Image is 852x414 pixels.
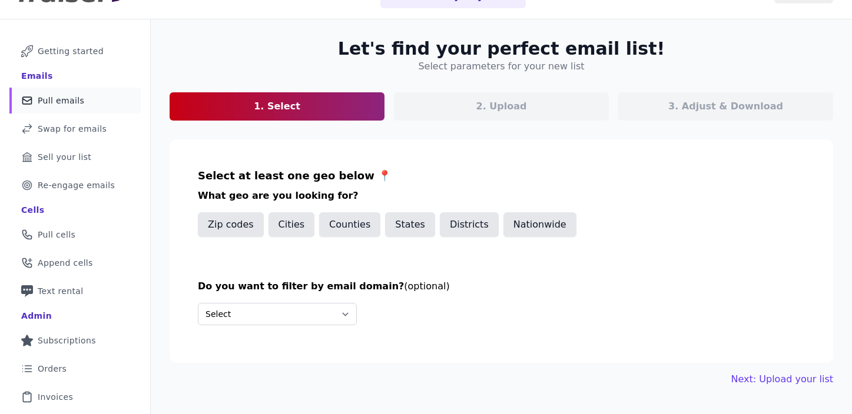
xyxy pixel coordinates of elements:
[9,328,141,353] a: Subscriptions
[21,310,52,322] div: Admin
[440,212,499,237] button: Districts
[198,212,264,237] button: Zip codes
[503,212,576,237] button: Nationwide
[21,204,44,216] div: Cells
[198,281,404,292] span: Do you want to filter by email domain?
[9,172,141,198] a: Re-engage emails
[38,45,104,57] span: Getting started
[338,38,665,59] h2: Let's find your perfect email list!
[198,189,805,203] h3: What geo are you looking for?
[38,151,91,163] span: Sell your list
[385,212,435,237] button: States
[38,123,107,135] span: Swap for emails
[38,391,73,403] span: Invoices
[476,99,527,113] p: 2. Upload
[9,38,141,64] a: Getting started
[9,356,141,382] a: Orders
[9,88,141,113] a: Pull emails
[38,229,75,241] span: Pull cells
[38,257,93,269] span: Append cells
[404,281,449,292] span: (optional)
[9,278,141,304] a: Text rental
[268,212,315,237] button: Cities
[418,59,584,74] h4: Select parameters for your new list
[254,99,300,113] p: 1. Select
[9,222,141,248] a: Pull cells
[38,285,84,297] span: Text rental
[319,212,380,237] button: Counties
[38,179,115,191] span: Re-engage emails
[668,99,783,113] p: 3. Adjust & Download
[9,384,141,410] a: Invoices
[731,372,833,386] button: Next: Upload your list
[9,250,141,276] a: Append cells
[198,169,391,182] span: Select at least one geo below 📍
[21,70,53,82] div: Emails
[38,95,84,106] span: Pull emails
[38,363,67,375] span: Orders
[9,144,141,170] a: Sell your list
[38,335,96,346] span: Subscriptions
[9,116,141,142] a: Swap for emails
[170,92,384,121] a: 1. Select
